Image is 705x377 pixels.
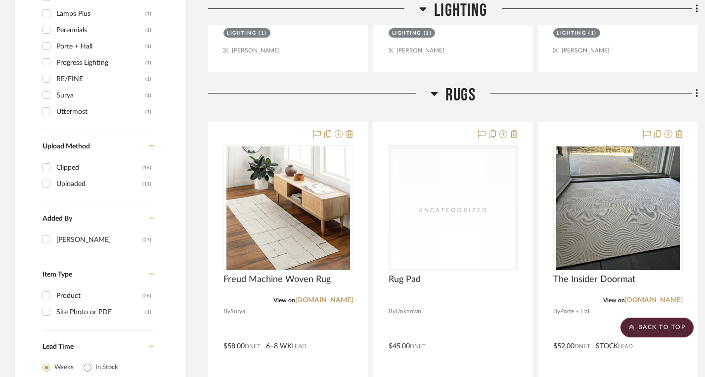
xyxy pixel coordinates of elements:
[145,104,151,120] div: (1)
[145,55,151,71] div: (1)
[145,6,151,22] div: (1)
[145,304,151,320] div: (1)
[396,307,421,316] span: Unknown
[588,30,597,37] div: (1)
[227,30,256,37] div: Lighting
[56,88,145,103] div: Surya
[145,22,151,38] div: (1)
[223,307,230,316] span: By
[557,30,586,37] div: Lighting
[56,304,145,320] div: Site Photo or PDF
[560,307,591,316] span: Porte + Hall
[389,274,421,285] span: Rug Pad
[43,343,74,350] span: Lead Time
[56,160,142,176] div: Clipped
[223,274,331,285] span: Freud Machine Woven Rug
[445,85,476,106] span: Rugs
[56,232,142,248] div: [PERSON_NAME]
[43,271,72,278] span: Item Type
[56,22,145,38] div: Perennials
[259,30,267,37] div: (1)
[56,71,145,87] div: RE/FINE
[620,318,694,337] scroll-to-top-button: BACK TO TOP
[56,288,142,304] div: Product
[556,146,680,270] img: The Insider Doormat
[43,143,90,150] span: Upload Method
[142,288,151,304] div: (26)
[295,297,353,304] a: [DOMAIN_NAME]
[56,55,145,71] div: Progress Lighting
[56,6,145,22] div: Lamps Plus
[142,232,151,248] div: (27)
[56,39,145,54] div: Porte + Hall
[226,146,350,270] img: Freud Machine Woven Rug
[95,363,118,373] label: In Stock
[142,176,151,192] div: (11)
[56,176,142,192] div: Uploaded
[142,160,151,176] div: (16)
[43,215,72,222] span: Added By
[392,30,421,37] div: Lighting
[145,71,151,87] div: (1)
[603,297,625,303] span: View on
[230,307,245,316] span: Surya
[424,30,432,37] div: (1)
[54,363,74,373] label: Weeks
[403,205,502,215] div: Uncategorized
[145,39,151,54] div: (1)
[553,274,635,285] span: The Insider Doormat
[389,307,396,316] span: By
[625,297,683,304] a: [DOMAIN_NAME]
[56,104,145,120] div: Uttermost
[273,297,295,303] span: View on
[145,88,151,103] div: (1)
[553,307,560,316] span: By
